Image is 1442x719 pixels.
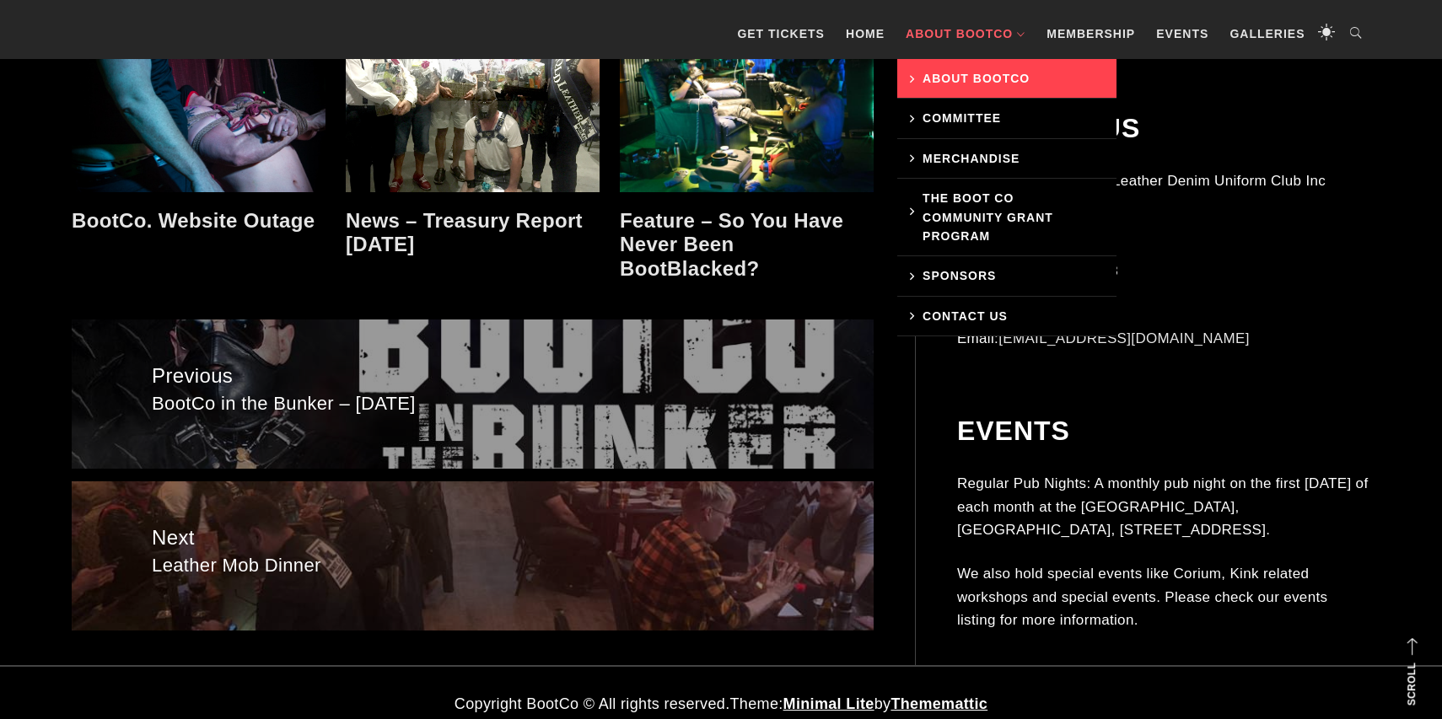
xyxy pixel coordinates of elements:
[897,179,1116,256] a: The Boot Co Community Grant Program
[897,297,1116,336] a: Contact Us
[455,695,730,712] span: Copyright BootCo © All rights reserved.
[783,695,874,712] a: Minimal Lite
[72,209,315,232] a: BootCo. Website Outage
[72,319,874,469] a: BootCo in the Bunker – [DATE]
[1406,663,1418,706] strong: Scroll
[152,392,794,416] span: BootCo in the Bunker – [DATE]
[957,112,1370,144] h2: Contact Us
[59,692,1383,716] div: Theme: by
[729,8,833,59] a: GET TICKETS
[346,209,583,256] a: News – Treasury Report [DATE]
[72,481,874,630] a: Leather Mob Dinner
[152,522,794,554] span: Next
[152,360,794,392] span: Previous
[957,563,1370,632] p: We also hold special events like Corium, Kink related workshops and special events. Please check ...
[957,237,1370,306] p: Suite 43159, PO Box 16 Nobby Beach QLD 4218 [GEOGRAPHIC_DATA]
[1221,8,1313,59] a: Galleries
[957,415,1370,447] h2: Events
[957,472,1370,541] p: Regular Pub Nights: A monthly pub night on the first [DATE] of each month at the [GEOGRAPHIC_DATA...
[890,695,987,712] a: Thememattic
[152,554,794,578] span: Leather Mob Dinner
[72,307,874,643] nav: Posts
[897,59,1116,99] a: About BootCo
[620,209,843,281] a: Feature – So You Have Never Been BootBlacked?
[897,99,1116,138] a: Committee
[998,330,1250,346] a: [EMAIL_ADDRESS][DOMAIN_NAME]
[897,8,1034,59] a: About BootCo
[837,8,893,59] a: Home
[957,169,1370,215] p: The Boot Co. Brisbane Leather Denim Uniform Club Inc ABN 21 493 467 207
[1148,8,1217,59] a: Events
[957,327,1370,350] p: Email:
[897,139,1116,179] a: Merchandise
[1038,8,1143,59] a: Membership
[897,256,1116,296] a: Sponsors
